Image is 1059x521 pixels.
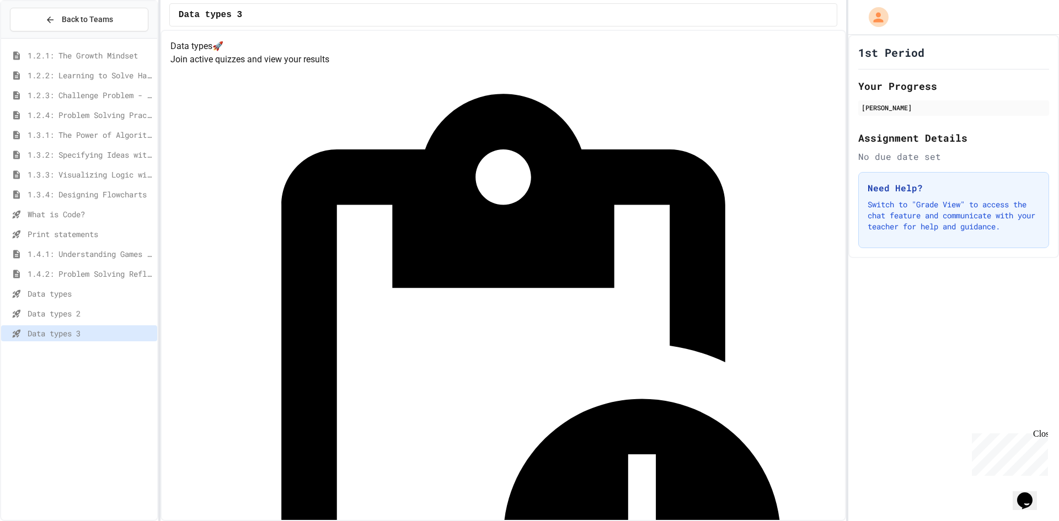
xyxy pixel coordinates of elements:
[10,8,148,31] button: Back to Teams
[28,228,153,240] span: Print statements
[28,327,153,339] span: Data types 3
[4,4,76,70] div: Chat with us now!Close
[28,308,153,319] span: Data types 2
[170,40,836,53] h4: Data types 🚀
[28,189,153,200] span: 1.3.4: Designing Flowcharts
[28,248,153,260] span: 1.4.1: Understanding Games with Flowcharts
[28,69,153,81] span: 1.2.2: Learning to Solve Hard Problems
[28,149,153,160] span: 1.3.2: Specifying Ideas with Pseudocode
[868,181,1040,195] h3: Need Help?
[28,268,153,280] span: 1.4.2: Problem Solving Reflection
[862,103,1046,112] div: [PERSON_NAME]
[28,288,153,299] span: Data types
[1013,477,1048,510] iframe: chat widget
[858,78,1049,94] h2: Your Progress
[28,50,153,61] span: 1.2.1: The Growth Mindset
[28,129,153,141] span: 1.3.1: The Power of Algorithms
[858,130,1049,146] h2: Assignment Details
[868,199,1040,232] p: Switch to "Grade View" to access the chat feature and communicate with your teacher for help and ...
[170,53,836,66] p: Join active quizzes and view your results
[179,8,242,22] span: Data types 3
[28,169,153,180] span: 1.3.3: Visualizing Logic with Flowcharts
[28,89,153,101] span: 1.2.3: Challenge Problem - The Bridge
[62,14,113,25] span: Back to Teams
[858,45,924,60] h1: 1st Period
[858,150,1049,163] div: No due date set
[857,4,891,30] div: My Account
[28,109,153,121] span: 1.2.4: Problem Solving Practice
[967,429,1048,476] iframe: chat widget
[28,208,153,220] span: What is Code?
